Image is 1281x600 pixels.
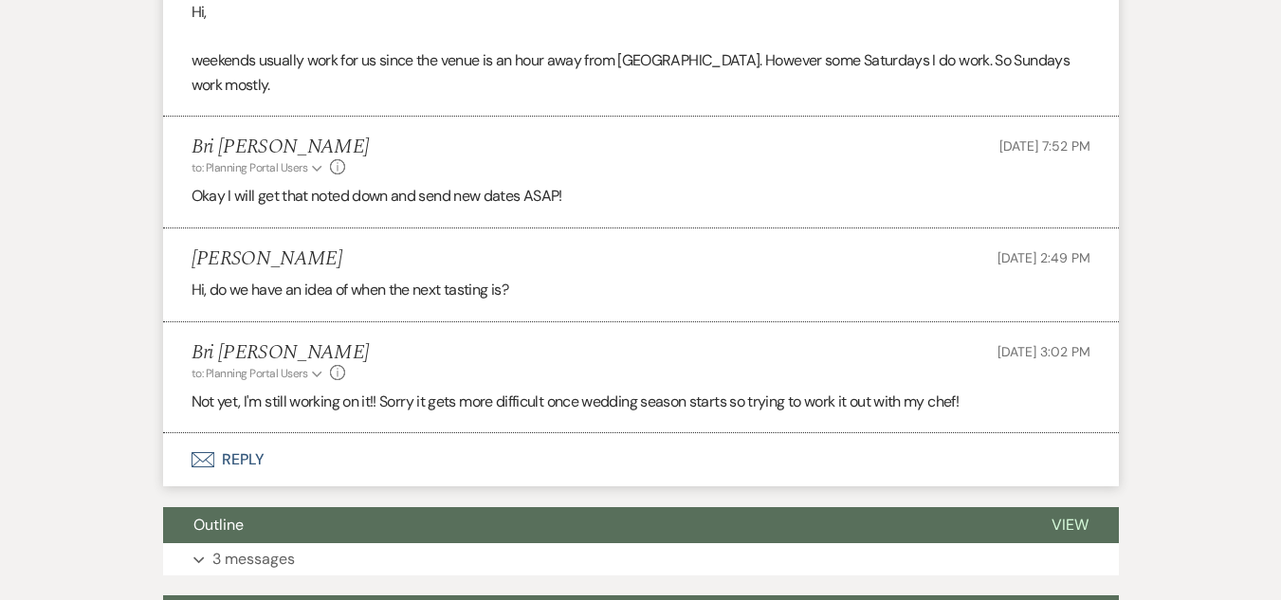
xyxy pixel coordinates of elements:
p: 3 messages [212,547,295,572]
span: to: Planning Portal Users [192,366,308,381]
button: Outline [163,507,1021,543]
button: View [1021,507,1119,543]
button: Reply [163,433,1119,486]
button: to: Planning Portal Users [192,159,326,176]
button: 3 messages [163,543,1119,575]
span: [DATE] 7:52 PM [999,137,1089,155]
p: Okay I will get that noted down and send new dates ASAP! [192,184,1090,209]
button: to: Planning Portal Users [192,365,326,382]
p: Hi, do we have an idea of when the next tasting is? [192,278,1090,302]
span: Outline [193,515,244,535]
p: weekends usually work for us since the venue is an hour away from [GEOGRAPHIC_DATA]. However some... [192,48,1090,97]
span: to: Planning Portal Users [192,160,308,175]
h5: [PERSON_NAME] [192,247,342,271]
h5: Bri [PERSON_NAME] [192,341,370,365]
span: View [1052,515,1089,535]
h5: Bri [PERSON_NAME] [192,136,370,159]
span: [DATE] 3:02 PM [997,343,1089,360]
span: [DATE] 2:49 PM [997,249,1089,266]
p: Not yet, I'm still working on it!! Sorry it gets more difficult once wedding season starts so try... [192,390,1090,414]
